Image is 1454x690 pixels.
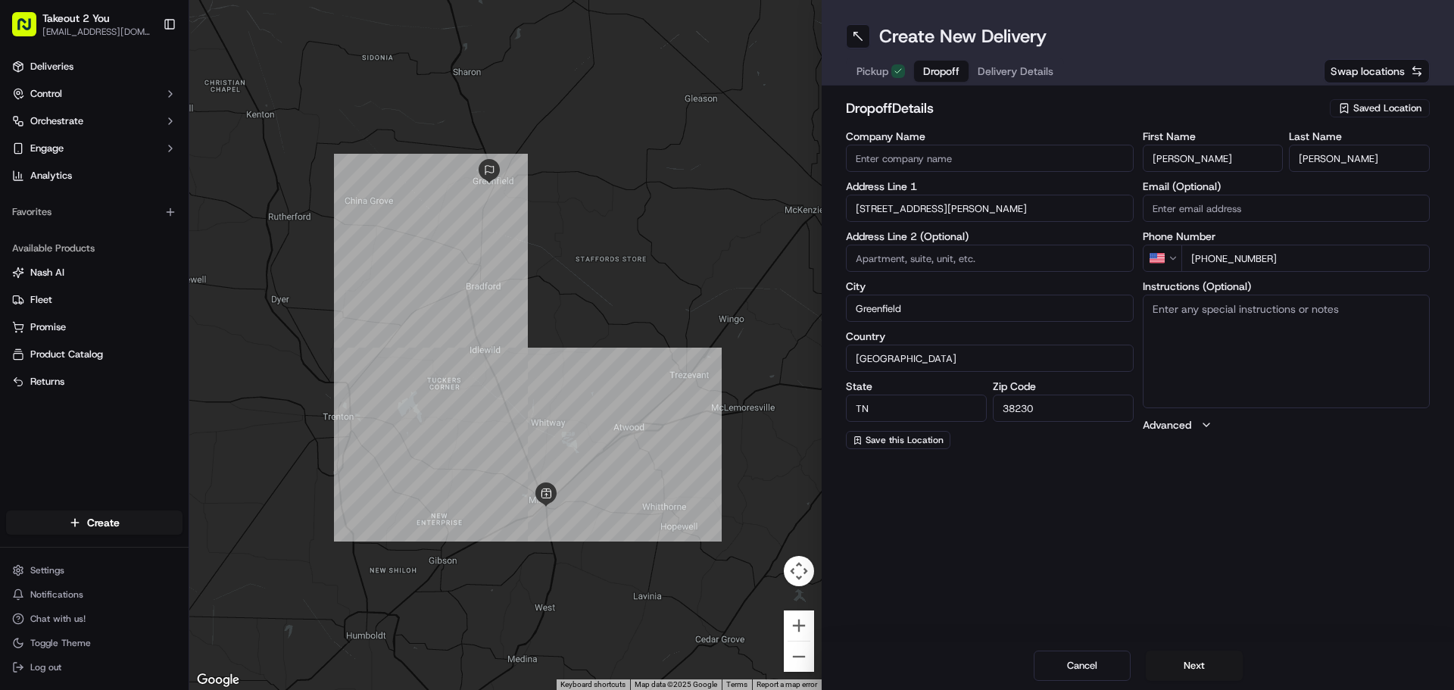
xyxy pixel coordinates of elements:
label: Country [846,331,1134,342]
img: 1736555255976-a54dd68f-1ca7-489b-9aae-adbdc363a1c4 [30,276,42,289]
img: 1732323095091-59ea418b-cfe3-43c8-9ae0-d0d06d6fd42c [32,145,59,172]
span: Returns [30,375,64,389]
label: City [846,281,1134,292]
div: Favorites [6,200,183,224]
span: Product Catalog [30,348,103,361]
h1: Create New Delivery [879,24,1047,48]
span: Takeout 2 You [42,11,110,26]
div: Past conversations [15,197,101,209]
button: Engage [6,136,183,161]
button: Log out [6,657,183,678]
a: Nash AI [12,266,176,279]
input: Enter address [846,195,1134,222]
button: Returns [6,370,183,394]
span: Control [30,87,62,101]
button: Notifications [6,584,183,605]
button: Saved Location [1330,98,1430,119]
button: Advanced [1143,417,1431,432]
span: Engage [30,142,64,155]
input: Enter email address [1143,195,1431,222]
button: Keyboard shortcuts [560,679,626,690]
a: Open this area in Google Maps (opens a new window) [193,670,243,690]
span: Analytics [30,169,72,183]
a: Returns [12,375,176,389]
button: Save this Location [846,431,950,449]
input: Enter city [846,295,1134,322]
label: State [846,381,987,392]
span: Pylon [151,376,183,387]
label: Advanced [1143,417,1191,432]
span: Saved Location [1353,101,1421,115]
button: Settings [6,560,183,581]
p: Welcome 👋 [15,61,276,85]
div: Available Products [6,236,183,261]
img: Google [193,670,243,690]
span: Chat with us! [30,613,86,625]
button: Start new chat [257,149,276,167]
button: Cancel [1034,651,1131,681]
span: Settings [30,564,64,576]
label: Last Name [1289,131,1430,142]
a: Deliveries [6,55,183,79]
button: Toggle Theme [6,632,183,654]
span: Swap locations [1331,64,1405,79]
button: Zoom out [784,642,814,672]
button: Chat with us! [6,608,183,629]
button: Map camera controls [784,556,814,586]
a: Analytics [6,164,183,188]
span: API Documentation [143,339,243,354]
label: First Name [1143,131,1284,142]
a: Terms (opens in new tab) [726,680,747,688]
a: Product Catalog [12,348,176,361]
a: Report a map error [757,680,817,688]
h2: dropoff Details [846,98,1321,119]
a: Promise [12,320,176,334]
span: Log out [30,661,61,673]
label: Company Name [846,131,1134,142]
span: [DATE] [134,276,165,288]
button: Product Catalog [6,342,183,367]
input: Enter company name [846,145,1134,172]
button: [EMAIL_ADDRESS][DOMAIN_NAME] [42,26,151,38]
input: Enter zip code [993,395,1134,422]
span: Delivery Details [978,64,1053,79]
span: Nash AI [30,266,64,279]
span: Notifications [30,589,83,601]
button: Create [6,510,183,535]
span: Orchestrate [30,114,83,128]
span: • [50,235,55,247]
span: Deliveries [30,60,73,73]
div: 📗 [15,340,27,352]
label: Email (Optional) [1143,181,1431,192]
input: Enter state [846,395,987,422]
a: 💻API Documentation [122,333,249,360]
label: Address Line 1 [846,181,1134,192]
img: Nash [15,15,45,45]
button: Zoom in [784,610,814,641]
input: Enter phone number [1181,245,1431,272]
input: Enter country [846,345,1134,372]
span: Promise [30,320,66,334]
span: Create [87,515,120,530]
input: Enter last name [1289,145,1430,172]
button: Swap locations [1324,59,1430,83]
span: Knowledge Base [30,339,116,354]
img: 1736555255976-a54dd68f-1ca7-489b-9aae-adbdc363a1c4 [15,145,42,172]
div: Start new chat [68,145,248,160]
span: Toggle Theme [30,637,91,649]
div: We're available if you need us! [68,160,208,172]
input: Got a question? Start typing here... [39,98,273,114]
label: Address Line 2 (Optional) [846,231,1134,242]
label: Instructions (Optional) [1143,281,1431,292]
span: [DATE] [58,235,89,247]
a: 📗Knowledge Base [9,333,122,360]
img: Liam S. [15,261,39,286]
span: Fleet [30,293,52,307]
button: Control [6,82,183,106]
button: See all [235,194,276,212]
input: Apartment, suite, unit, etc. [846,245,1134,272]
button: Orchestrate [6,109,183,133]
span: Pickup [856,64,888,79]
span: Save this Location [866,434,944,446]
